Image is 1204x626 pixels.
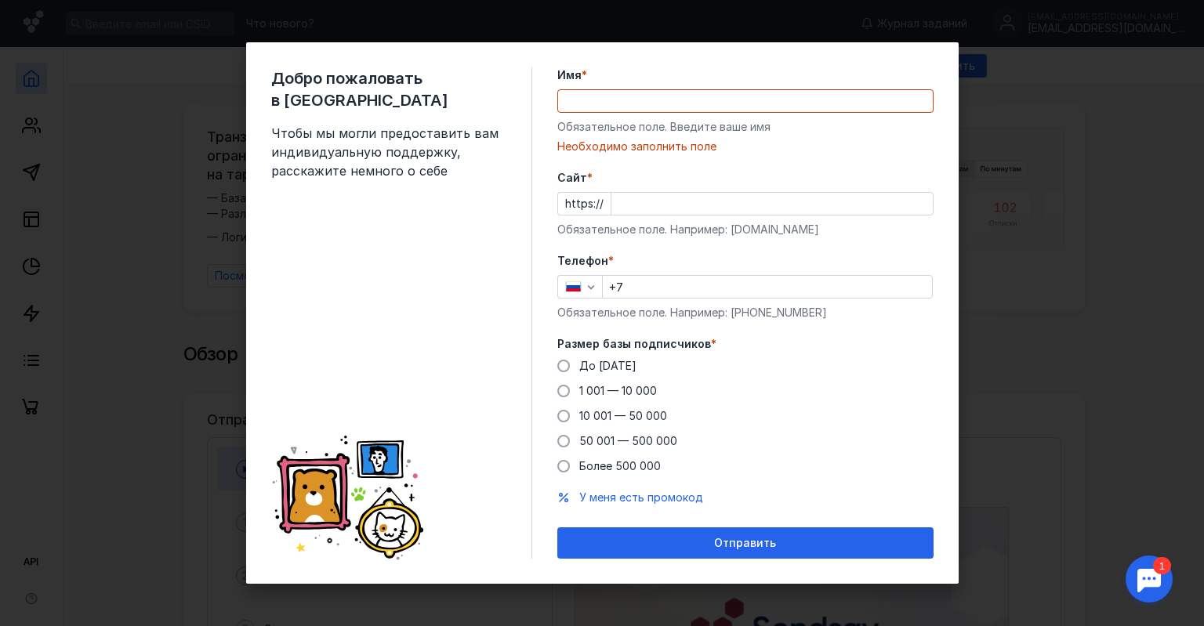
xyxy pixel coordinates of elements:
span: До [DATE] [579,359,636,372]
span: 1 001 — 10 000 [579,384,657,397]
span: Чтобы мы могли предоставить вам индивидуальную поддержку, расскажите немного о себе [271,124,506,180]
span: Более 500 000 [579,459,661,472]
span: Имя [557,67,582,83]
span: Добро пожаловать в [GEOGRAPHIC_DATA] [271,67,506,111]
span: Размер базы подписчиков [557,336,711,352]
div: 1 [35,9,53,27]
span: 50 001 — 500 000 [579,434,677,447]
span: Отправить [714,537,776,550]
button: Отправить [557,527,934,559]
span: Телефон [557,253,608,269]
div: Обязательное поле. Введите ваше имя [557,119,934,135]
span: У меня есть промокод [579,490,703,504]
div: Необходимо заполнить поле [557,139,934,154]
div: Обязательное поле. Например: [DOMAIN_NAME] [557,222,934,237]
span: Cайт [557,170,587,186]
div: Обязательное поле. Например: [PHONE_NUMBER] [557,305,934,320]
button: У меня есть промокод [579,490,703,505]
span: 10 001 — 50 000 [579,409,667,422]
